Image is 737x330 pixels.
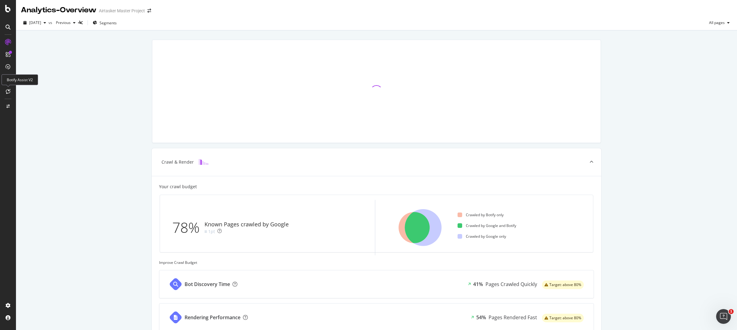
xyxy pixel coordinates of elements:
div: Pages Rendered Fast [489,314,537,321]
div: Rendering Performance [185,314,240,321]
span: vs [49,20,53,25]
span: 2025 Aug. 20th [29,20,41,25]
div: Your crawl budget [159,184,197,190]
div: Improve Crawl Budget [159,260,594,265]
div: Pages Crawled Quickly [485,281,537,288]
span: 1 [729,309,734,314]
span: Target: above 80% [549,283,581,287]
button: All pages [707,18,732,28]
button: [DATE] [21,18,49,28]
a: Bot Discovery Time41%Pages Crawled Quicklywarning label [159,270,594,298]
span: Segments [99,20,117,26]
div: 41% [473,281,483,288]
img: block-icon [199,159,209,165]
div: warning label [542,314,584,322]
iframe: Intercom live chat [716,309,731,324]
button: Segments [90,18,119,28]
div: 1pt [208,229,215,235]
div: Bot Discovery Time [185,281,230,288]
span: All pages [707,20,725,25]
span: Previous [53,20,71,25]
div: Known Pages crawled by Google [205,221,289,229]
div: 78% [172,217,205,238]
div: arrow-right-arrow-left [147,9,151,13]
div: Crawled by Google only [458,234,506,239]
button: Previous [53,18,78,28]
div: 54% [476,314,486,321]
div: Crawled by Google and Botify [458,223,516,228]
div: warning label [542,280,584,289]
div: Crawl & Render [162,159,194,165]
div: Airtasker Master Project [99,8,145,14]
div: Analytics - Overview [21,5,96,15]
span: Target: above 80% [549,316,581,320]
div: Crawled by Botify only [458,212,504,217]
div: Botify Assist V2 [2,74,38,85]
img: Equal [205,231,207,233]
